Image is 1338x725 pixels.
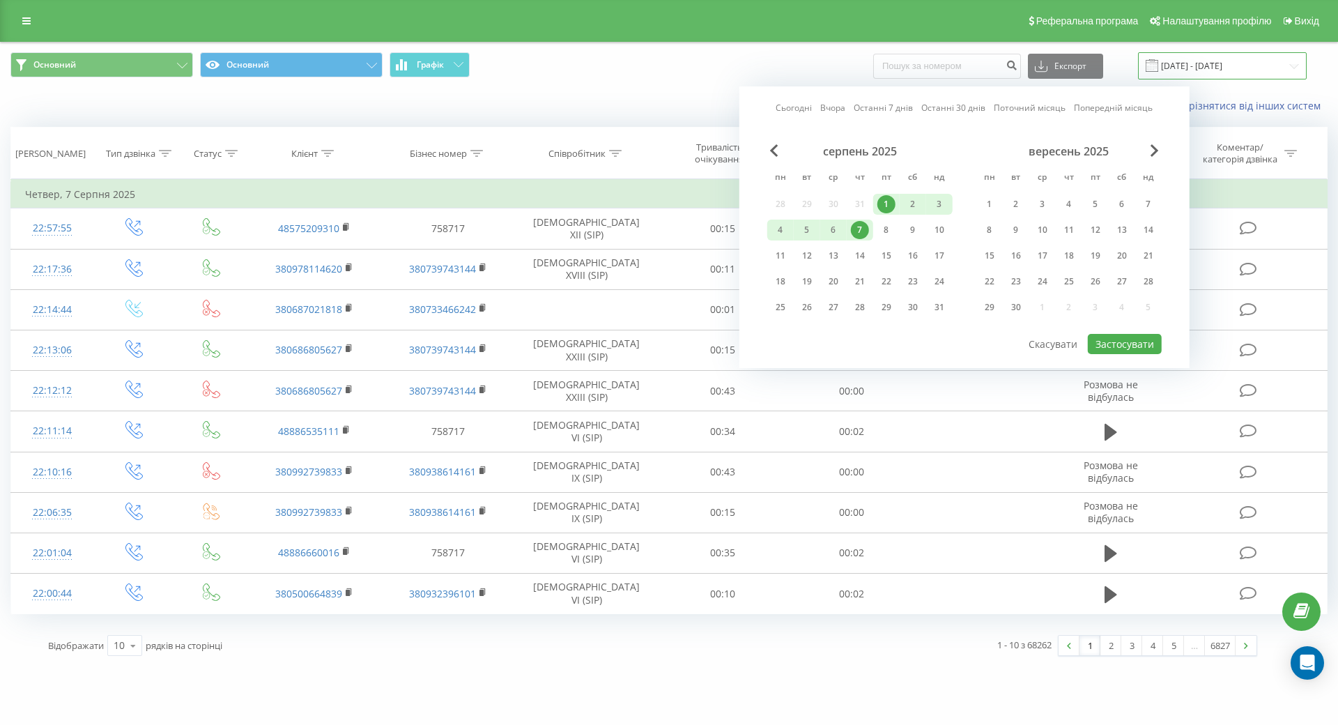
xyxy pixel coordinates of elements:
div: 15 [877,247,895,265]
div: 11 [1060,221,1078,239]
div: пт 22 серп 2025 р. [873,271,900,292]
div: чт 4 вер 2025 р. [1056,194,1082,215]
div: сб 16 серп 2025 р. [900,245,926,266]
div: 4 [1060,195,1078,213]
div: 22:57:55 [25,215,79,242]
span: Реферальна програма [1036,15,1139,26]
td: 758717 [381,533,515,573]
div: 10 [1033,221,1052,239]
a: 380932396101 [409,587,476,600]
a: 380992739833 [275,505,342,519]
div: ср 10 вер 2025 р. [1029,220,1056,241]
td: 00:02 [787,411,915,452]
div: 8 [877,221,895,239]
div: 20 [1113,247,1131,265]
button: Скасувати [1021,334,1085,354]
div: 22 [981,273,999,291]
abbr: неділя [929,168,950,189]
a: Сьогодні [776,101,812,114]
div: 24 [930,273,948,291]
td: 00:35 [659,533,787,573]
td: [DEMOGRAPHIC_DATA] XXIII (SIP) [514,330,659,370]
span: Розмова не відбулась [1084,378,1138,404]
div: 30 [1007,298,1025,316]
div: 6 [1113,195,1131,213]
div: 2 [1007,195,1025,213]
div: 14 [1139,221,1158,239]
div: пт 12 вер 2025 р. [1082,220,1109,241]
div: … [1184,636,1205,655]
span: Розмова не відбулась [1084,499,1138,525]
a: 380739743144 [409,343,476,356]
a: 48575209310 [278,222,339,235]
a: 380739743144 [409,384,476,397]
div: нд 14 вер 2025 р. [1135,220,1162,241]
div: пн 15 вер 2025 р. [976,245,1003,266]
a: 380978114620 [275,262,342,275]
button: Основний [10,52,193,77]
div: чт 21 серп 2025 р. [847,271,873,292]
div: Співробітник [548,148,606,160]
div: пн 25 серп 2025 р. [767,297,794,318]
td: [DEMOGRAPHIC_DATA] VI (SIP) [514,411,659,452]
div: чт 28 серп 2025 р. [847,297,873,318]
div: 22:11:14 [25,418,79,445]
td: [DEMOGRAPHIC_DATA] XII (SIP) [514,208,659,249]
div: 7 [851,221,869,239]
div: нд 31 серп 2025 р. [926,297,953,318]
td: 00:00 [787,492,915,533]
div: 25 [771,298,790,316]
div: ср 20 серп 2025 р. [820,271,847,292]
div: пн 11 серп 2025 р. [767,245,794,266]
div: 16 [904,247,922,265]
div: 23 [904,273,922,291]
div: 1 [877,195,895,213]
div: 11 [771,247,790,265]
abbr: неділя [1138,168,1159,189]
div: 24 [1033,273,1052,291]
input: Пошук за номером [873,54,1021,79]
a: 48886535111 [278,425,339,438]
div: ср 24 вер 2025 р. [1029,271,1056,292]
div: 10 [114,639,125,652]
span: рядків на сторінці [146,639,222,652]
td: [DEMOGRAPHIC_DATA] IX (SIP) [514,492,659,533]
a: 48886660016 [278,546,339,559]
a: 380938614161 [409,465,476,478]
div: 22:00:44 [25,580,79,607]
div: Open Intercom Messenger [1291,646,1324,680]
div: 27 [824,298,843,316]
div: 25 [1060,273,1078,291]
div: сб 6 вер 2025 р. [1109,194,1135,215]
td: 00:11 [659,249,787,289]
div: 16 [1007,247,1025,265]
abbr: понеділок [770,168,791,189]
div: 13 [1113,221,1131,239]
a: 1 [1079,636,1100,655]
div: Тип дзвінка [106,148,155,160]
div: 3 [930,195,948,213]
div: 2 [904,195,922,213]
div: 12 [1086,221,1105,239]
div: 27 [1113,273,1131,291]
abbr: п’ятниця [1085,168,1106,189]
a: 380500664839 [275,587,342,600]
button: Застосувати [1088,334,1162,354]
div: нд 17 серп 2025 р. [926,245,953,266]
div: нд 24 серп 2025 р. [926,271,953,292]
div: пн 8 вер 2025 р. [976,220,1003,241]
a: 380992739833 [275,465,342,478]
div: пт 29 серп 2025 р. [873,297,900,318]
td: [DEMOGRAPHIC_DATA] XVIII (SIP) [514,249,659,289]
div: чт 7 серп 2025 р. [847,220,873,241]
div: чт 14 серп 2025 р. [847,245,873,266]
td: 758717 [381,208,515,249]
div: 3 [1033,195,1052,213]
td: 00:01 [659,289,787,330]
div: Клієнт [291,148,318,160]
td: 00:15 [659,330,787,370]
div: вересень 2025 [976,144,1162,158]
div: чт 25 вер 2025 р. [1056,271,1082,292]
div: 30 [904,298,922,316]
div: Бізнес номер [410,148,467,160]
